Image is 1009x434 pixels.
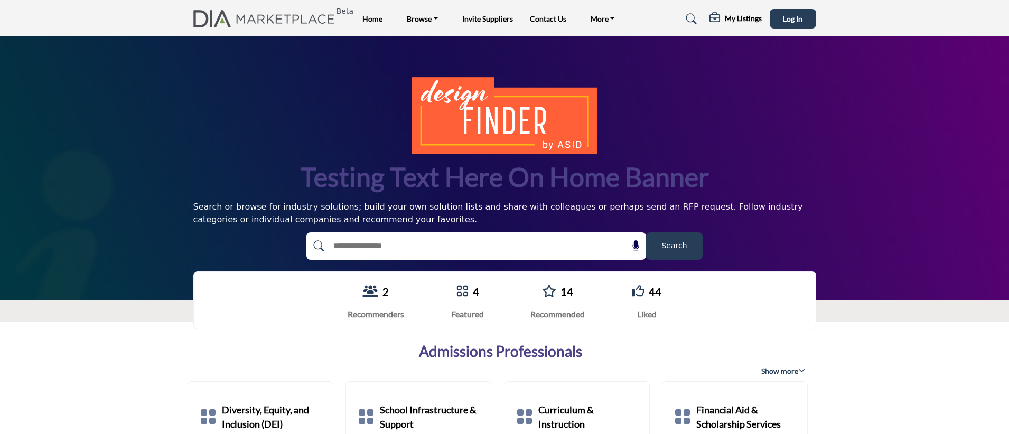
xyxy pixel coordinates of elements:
span: Search [661,240,687,251]
i: Go to Liked [632,285,644,297]
span: Log In [783,14,802,23]
a: 4 [473,285,479,298]
img: image [412,77,597,153]
a: View Recommenders [362,285,378,299]
h5: My Listings [725,14,762,23]
a: Go to Recommended [542,285,556,299]
img: Site Logo [193,10,341,27]
a: Browse [399,12,445,26]
a: 2 [382,285,389,298]
div: My Listings [709,13,762,25]
a: Search [676,11,704,27]
a: Home [362,14,382,23]
div: Recommenders [348,308,404,320]
h1: Testing text here on home banner [301,160,709,194]
button: Log In [770,9,816,29]
div: Recommended [530,308,585,320]
a: 44 [649,285,661,298]
a: Admissions Professionals [419,343,582,361]
a: Contact Us [530,14,566,23]
a: Invite Suppliers [462,14,513,23]
a: Go to Featured [456,285,469,299]
div: Search or browse for industry solutions; build your own solution lists and share with colleagues ... [193,201,816,226]
button: Search [646,232,703,260]
a: More [583,12,622,26]
h6: Beta [337,7,353,16]
div: Featured [451,308,484,320]
div: Liked [632,308,661,320]
a: 14 [560,285,573,298]
a: Beta [193,10,341,27]
span: Show more [761,366,805,376]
